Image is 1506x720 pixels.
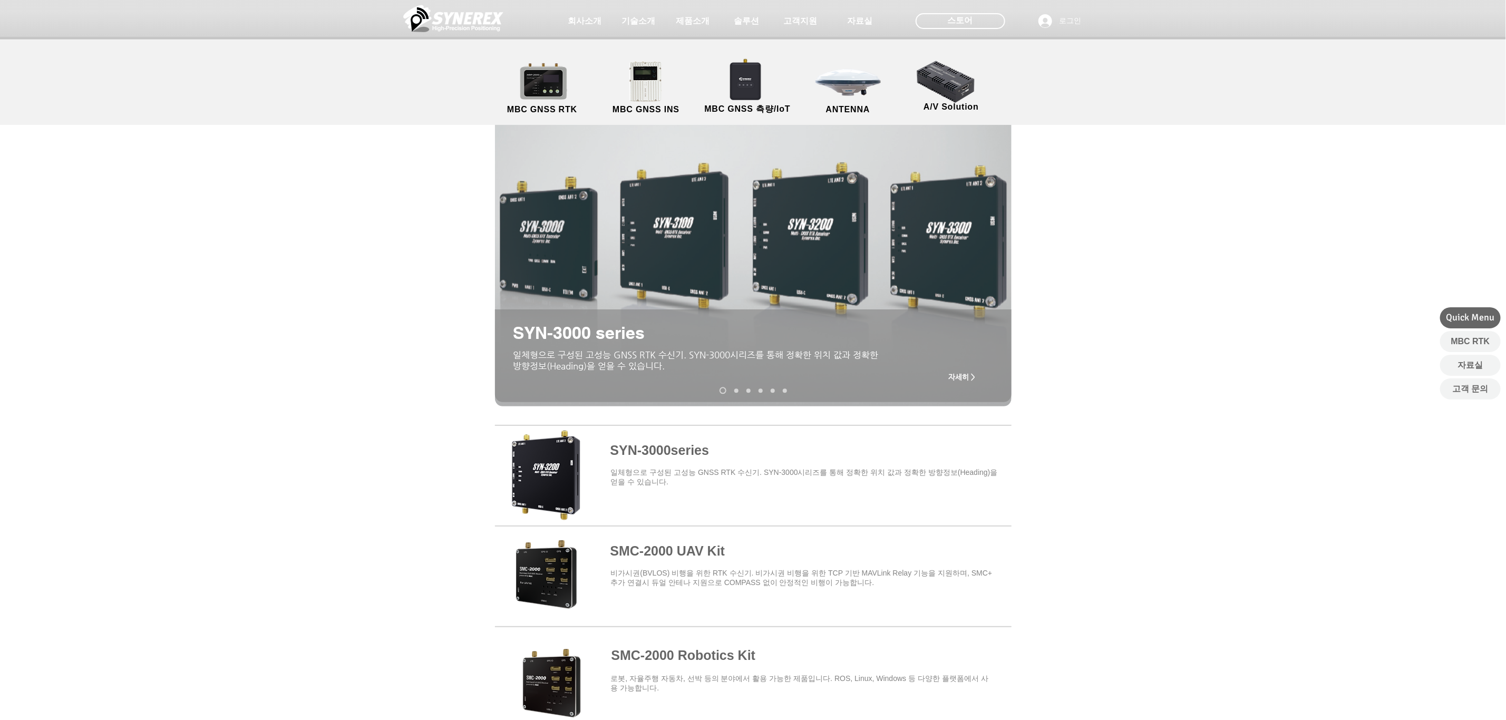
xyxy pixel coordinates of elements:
[941,366,983,387] a: 자세히 >
[720,387,726,394] a: SYN-3000 series
[1385,675,1506,720] iframe: Wix Chat
[495,72,1012,406] div: 슬라이드쇼
[1451,336,1490,347] span: MBC RTK
[1458,359,1483,371] span: 자료실
[904,58,999,113] a: A/V Solution
[599,61,694,116] a: MBC GNSS INS
[513,323,645,343] span: SYN-3000 series
[715,387,791,394] nav: 슬라이드
[1031,11,1089,31] button: 로그인
[1440,378,1501,400] a: 고객 문의
[704,104,790,115] span: MBC GNSS 측량/IoT
[1440,307,1501,328] div: Quick Menu
[774,11,827,32] a: 고객지원
[1452,383,1488,395] span: 고객 문의
[948,373,975,381] span: 자세히 >
[495,61,590,116] a: MBC GNSS RTK
[916,13,1005,29] div: 스토어
[403,3,503,34] img: 씨너렉스_White_simbol_대지 1.png
[848,16,873,27] span: 자료실
[1440,331,1501,352] a: MBC RTK
[696,61,799,116] a: MBC GNSS 측량/IoT
[734,16,760,27] span: 솔루션
[568,16,602,27] span: 회사소개
[622,16,656,27] span: 기술소개
[615,59,680,104] img: MGI2000_front-removebg-preview (1).png
[1056,16,1085,26] span: 로그인
[771,388,775,393] a: TDR-3000
[613,105,679,114] span: MBC GNSS INS
[611,569,993,587] span: ​비가시권(BVLOS) 비행을 위한 RTK 수신기. 비가시권 비행을 위한 TCP 기반 MAVLink Relay 기능을 지원하며, SMC+ 추가 연결시 듀얼 안테나 지원으로 C...
[613,11,665,32] a: 기술소개
[513,349,879,371] span: 일체형으로 구성된 고성능 GNSS RTK 수신기. SYN-3000시리즈를 통해 정확한 위치 값과 정확한 방향정보(Heading)을 얻을 수 있습니다.
[801,61,896,116] a: ANTENNA
[1446,311,1495,324] span: Quick Menu
[826,105,870,114] span: ANTENNA
[948,15,973,26] span: 스토어
[1440,355,1501,376] a: 자료실
[507,105,577,114] span: MBC GNSS RTK
[720,52,773,106] img: SynRTK__.png
[746,388,751,393] a: MRP-2000v2
[924,102,979,112] span: A/V Solution
[676,16,710,27] span: 제품소개
[734,388,739,393] a: SMC-2000
[834,11,887,32] a: 자료실
[667,11,720,32] a: 제품소개
[784,16,818,27] span: 고객지원
[559,11,611,32] a: 회사소개
[783,388,787,393] a: MDU-2000 UAV Kit
[721,11,773,32] a: 솔루션
[759,388,763,393] a: MRD-1000v2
